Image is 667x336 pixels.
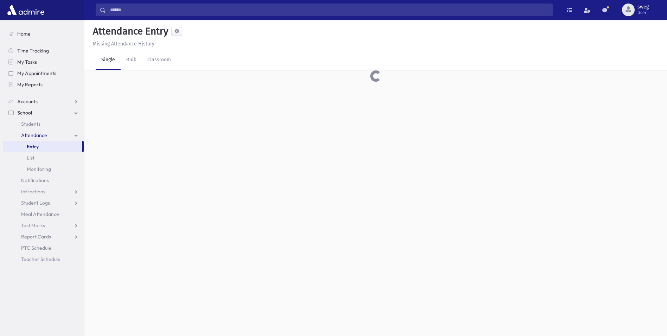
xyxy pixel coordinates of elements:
a: Infractions [3,186,84,197]
img: AdmirePro [6,3,46,17]
a: Test Marks [3,220,84,231]
a: My Tasks [3,56,84,68]
span: Accounts [17,98,38,105]
span: Infractions [21,188,45,195]
span: Students [21,121,40,127]
a: List [3,152,84,163]
a: Student Logs [3,197,84,209]
a: Missing Attendance History [90,41,154,47]
span: Notifications [21,177,49,183]
span: PTC Schedule [21,245,51,251]
span: Student Logs [21,200,50,206]
a: My Appointments [3,68,84,79]
span: Attendance [21,132,47,138]
a: Meal Attendance [3,209,84,220]
a: Teacher Schedule [3,254,84,265]
span: Home [17,31,31,37]
span: User [637,10,649,15]
span: Entry [27,143,39,150]
a: Single [96,50,121,70]
span: sweg [637,4,649,10]
a: School [3,107,84,118]
a: Attendance [3,130,84,141]
a: Notifications [3,175,84,186]
input: Search [106,4,552,16]
span: My Tasks [17,59,37,65]
a: Report Cards [3,231,84,242]
a: Monitoring [3,163,84,175]
span: My Appointments [17,70,56,76]
span: My Reports [17,81,43,88]
span: Test Marks [21,222,45,229]
h5: Attendance Entry [90,25,168,37]
a: Classroom [142,50,177,70]
span: Meal Attendance [21,211,59,217]
a: Bulk [121,50,142,70]
span: Teacher Schedule [21,256,60,262]
span: Monitoring [27,166,51,172]
a: Entry [3,141,82,152]
u: Missing Attendance History [93,41,154,47]
span: List [27,155,34,161]
a: Accounts [3,96,84,107]
a: Students [3,118,84,130]
a: Home [3,28,84,39]
a: Time Tracking [3,45,84,56]
span: Report Cards [21,234,51,240]
span: Time Tracking [17,48,49,54]
a: My Reports [3,79,84,90]
a: PTC Schedule [3,242,84,254]
span: School [17,110,32,116]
